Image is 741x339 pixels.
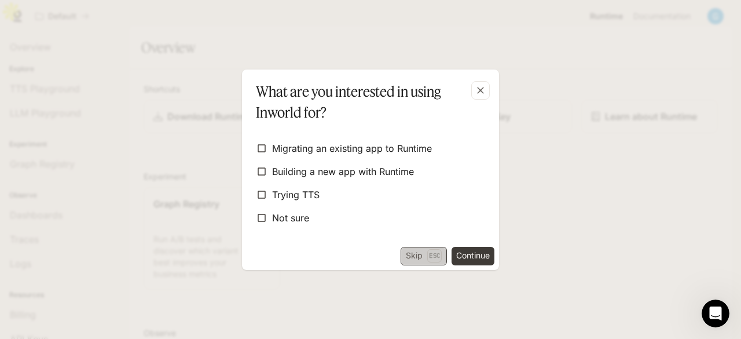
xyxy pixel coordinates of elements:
span: Trying TTS [272,188,320,202]
span: Building a new app with Runtime [272,165,414,178]
span: Not sure [272,211,309,225]
span: Migrating an existing app to Runtime [272,141,432,155]
p: What are you interested in using Inworld for? [256,81,480,123]
iframe: Intercom live chat [702,300,729,327]
p: Esc [427,249,442,262]
button: SkipEsc [401,247,447,265]
button: Continue [452,247,494,265]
